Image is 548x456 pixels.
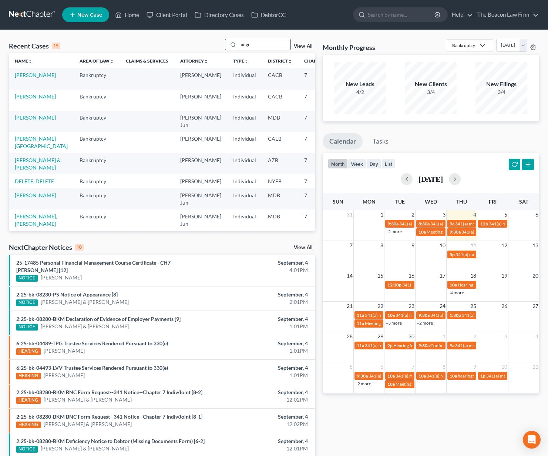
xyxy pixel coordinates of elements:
span: 13 [532,241,539,250]
span: Meeting of Creditors for [PERSON_NAME] & [PERSON_NAME] [396,381,517,387]
span: 341(a) meeting for [PERSON_NAME] & [PERSON_NAME] [396,373,506,379]
span: 6 [380,362,384,371]
td: 7 [298,174,335,188]
div: 4:01PM [215,266,307,274]
span: 9:30a [450,229,461,235]
td: 7 [298,132,335,153]
span: 21 [346,302,353,311]
span: 341(a) meeting for [PERSON_NAME] & [PERSON_NAME] [399,221,510,227]
span: 4 [535,332,539,341]
span: 9:30a [387,221,399,227]
span: 10a [418,229,426,235]
span: 2 [473,332,477,341]
span: 27 [532,302,539,311]
span: 23 [408,302,415,311]
a: View All [294,44,312,49]
div: 15 [52,43,60,49]
h3: Monthly Progress [323,43,375,52]
span: Tue [395,198,405,205]
div: 3/4 [405,88,457,96]
div: 1:01PM [215,323,307,330]
span: 341(a) Meeting for [PERSON_NAME] [427,373,498,379]
div: NOTICE [16,299,38,306]
a: 2:25-bk-08280-BKM Deficiency Notice to Debtor (Missing Documents Form) [6-2] [16,438,205,444]
button: day [366,159,381,169]
span: 8 [380,241,384,250]
span: 10a [450,373,457,379]
div: 1:01PM [215,372,307,379]
a: [PERSON_NAME] & [PERSON_NAME] [15,157,61,171]
a: [PERSON_NAME], [PERSON_NAME] [15,213,57,227]
div: NOTICE [16,324,38,331]
div: 2:01PM [215,298,307,306]
span: 341(a) meeting for [PERSON_NAME] [455,343,527,348]
td: Bankruptcy [74,153,120,174]
td: Individual [227,68,262,89]
div: 12:01PM [215,445,307,452]
a: Client Portal [143,8,191,21]
span: 4 [473,210,477,219]
a: +4 more [448,290,464,295]
button: week [348,159,366,169]
span: 11a [357,312,364,318]
span: 2p [387,343,393,348]
span: 9 [411,241,415,250]
div: September, 4 [215,413,307,420]
div: New Leads [334,80,386,88]
div: September, 4 [215,291,307,298]
a: Area of Lawunfold_more [80,58,114,64]
span: 15 [377,271,384,280]
span: 12 [501,241,508,250]
td: [PERSON_NAME] [174,90,227,111]
span: 28 [346,332,353,341]
td: 7 [298,209,335,231]
button: month [328,159,348,169]
td: Bankruptcy [74,111,120,132]
span: 341(a) meeting for [PERSON_NAME] [365,312,436,318]
span: 10a [450,282,457,288]
td: Individual [227,231,262,252]
a: 2:25-bk-08230-PS Notice of Appearance [8] [16,291,118,298]
i: unfold_more [288,59,292,64]
a: View All [294,245,312,250]
a: Districtunfold_more [268,58,292,64]
td: [PERSON_NAME] [174,174,227,188]
td: Individual [227,209,262,231]
span: Fri [489,198,497,205]
span: hearing for [PERSON_NAME] [458,373,515,379]
a: [PERSON_NAME] [15,114,56,121]
span: 341(a) meeting for [PERSON_NAME] [430,221,502,227]
td: Bankruptcy [74,188,120,209]
span: 10a [387,373,395,379]
td: CACB [262,90,298,111]
td: [PERSON_NAME] Jun [174,188,227,209]
span: 341(a) meeting for [PERSON_NAME] [430,312,502,318]
a: [PERSON_NAME] [15,72,56,78]
span: 2 [411,210,415,219]
td: Bankruptcy [74,68,120,89]
a: 6:25-bk-04493-LVV Trustee Services Rendered Pursuant to 330(e) [16,365,168,371]
span: Meeting for [PERSON_NAME] [427,229,485,235]
span: 1 [380,210,384,219]
div: September, 4 [215,364,307,372]
span: 30 [408,332,415,341]
a: [PERSON_NAME] & [PERSON_NAME] [41,445,129,452]
span: New Case [77,12,102,18]
span: 9a [450,343,454,348]
div: September, 4 [215,389,307,396]
span: 16 [408,271,415,280]
span: 20 [532,271,539,280]
td: FLMB [262,231,298,252]
td: [PERSON_NAME] [174,132,227,153]
span: 14 [346,271,353,280]
td: CACB [262,68,298,89]
div: September, 4 [215,437,307,445]
td: Individual [227,174,262,188]
span: 17 [439,271,446,280]
a: +2 more [355,381,371,386]
a: Tasks [366,133,395,150]
a: [PERSON_NAME] & [PERSON_NAME] [44,420,132,428]
span: 24 [439,302,446,311]
td: 7 [298,188,335,209]
div: 1:01PM [215,347,307,355]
